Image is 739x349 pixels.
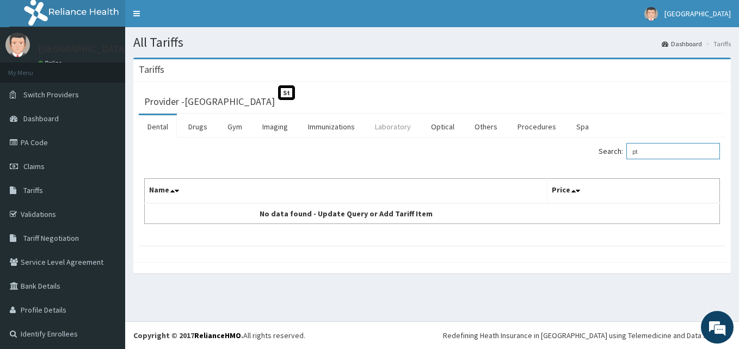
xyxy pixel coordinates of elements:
[254,115,297,138] a: Imaging
[443,330,731,341] div: Redefining Heath Insurance in [GEOGRAPHIC_DATA] using Telemedicine and Data Science!
[5,33,30,57] img: User Image
[299,115,364,138] a: Immunizations
[568,115,598,138] a: Spa
[125,321,739,349] footer: All rights reserved.
[23,90,79,99] span: Switch Providers
[547,179,719,204] th: Price
[422,115,463,138] a: Optical
[23,185,43,195] span: Tariffs
[145,179,547,204] th: Name
[466,115,506,138] a: Others
[133,35,731,49] h1: All Tariffs
[180,115,216,138] a: Drugs
[644,7,658,21] img: User Image
[139,65,164,74] h3: Tariffs
[23,114,59,123] span: Dashboard
[599,143,720,159] label: Search:
[662,39,702,48] a: Dashboard
[703,39,731,48] li: Tariffs
[278,85,295,100] span: St
[366,115,420,138] a: Laboratory
[219,115,251,138] a: Gym
[194,331,241,340] a: RelianceHMO
[23,233,79,243] span: Tariff Negotiation
[145,203,547,224] td: No data found - Update Query or Add Tariff Item
[139,115,177,138] a: Dental
[38,44,128,54] p: [GEOGRAPHIC_DATA]
[626,143,720,159] input: Search:
[23,161,45,171] span: Claims
[509,115,565,138] a: Procedures
[133,331,243,340] strong: Copyright © 2017 .
[664,9,731,18] span: [GEOGRAPHIC_DATA]
[38,59,64,67] a: Online
[144,97,275,107] h3: Provider - [GEOGRAPHIC_DATA]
